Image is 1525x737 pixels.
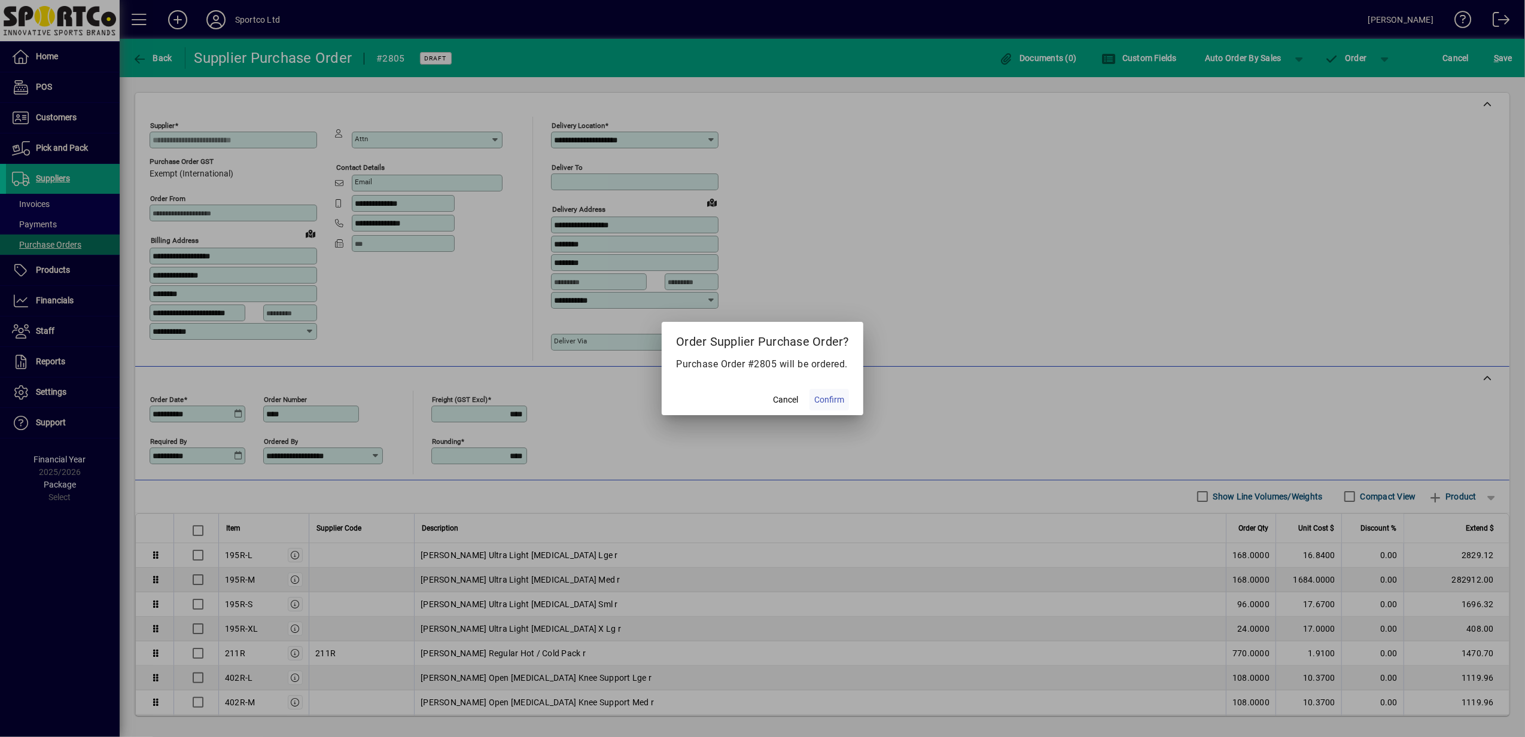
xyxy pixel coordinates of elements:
[773,394,798,406] span: Cancel
[766,389,805,410] button: Cancel
[809,389,849,410] button: Confirm
[676,357,849,371] p: Purchase Order #2805 will be ordered.
[814,394,844,406] span: Confirm
[662,322,863,357] h2: Order Supplier Purchase Order?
